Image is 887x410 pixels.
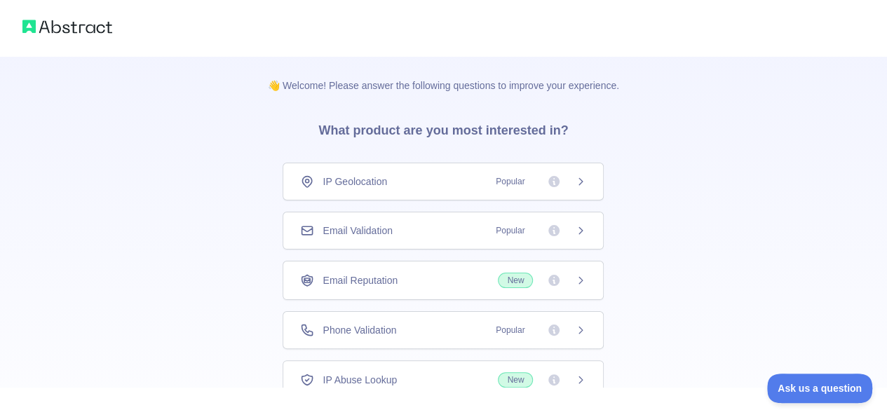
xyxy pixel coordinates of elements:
[22,17,112,36] img: Abstract logo
[767,374,873,403] iframe: Toggle Customer Support
[323,373,397,387] span: IP Abuse Lookup
[498,273,533,288] span: New
[323,224,392,238] span: Email Validation
[245,56,642,93] p: 👋 Welcome! Please answer the following questions to improve your experience.
[498,372,533,388] span: New
[323,175,387,189] span: IP Geolocation
[323,323,396,337] span: Phone Validation
[487,323,533,337] span: Popular
[487,175,533,189] span: Popular
[323,273,398,287] span: Email Reputation
[487,224,533,238] span: Popular
[296,93,590,163] h3: What product are you most interested in?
